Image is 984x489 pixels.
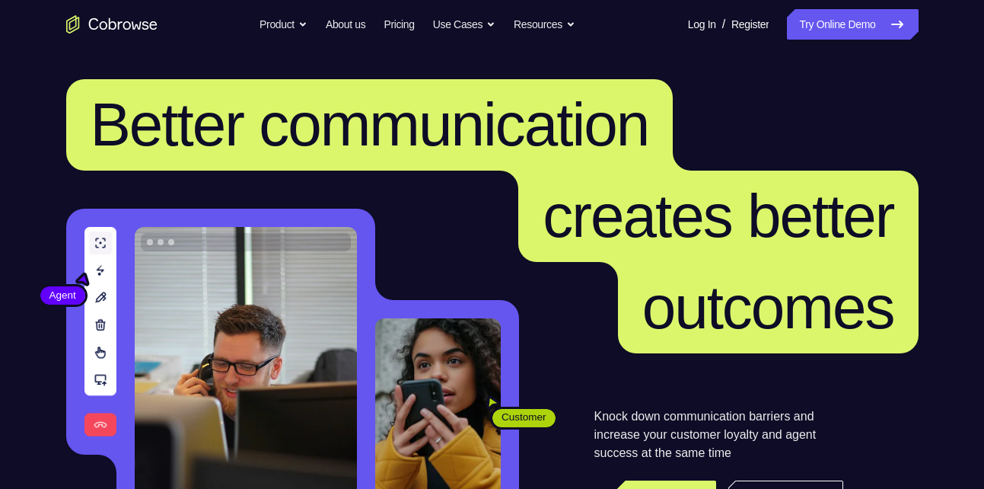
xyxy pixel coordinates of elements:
[642,273,894,341] span: outcomes
[66,15,158,34] a: Go to the home page
[787,9,918,40] a: Try Online Demo
[433,9,495,40] button: Use Cases
[594,407,843,462] p: Knock down communication barriers and increase your customer loyalty and agent success at the sam...
[91,91,649,158] span: Better communication
[688,9,716,40] a: Log In
[731,9,769,40] a: Register
[326,9,365,40] a: About us
[514,9,575,40] button: Resources
[384,9,414,40] a: Pricing
[260,9,307,40] button: Product
[543,182,893,250] span: creates better
[722,15,725,34] span: /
